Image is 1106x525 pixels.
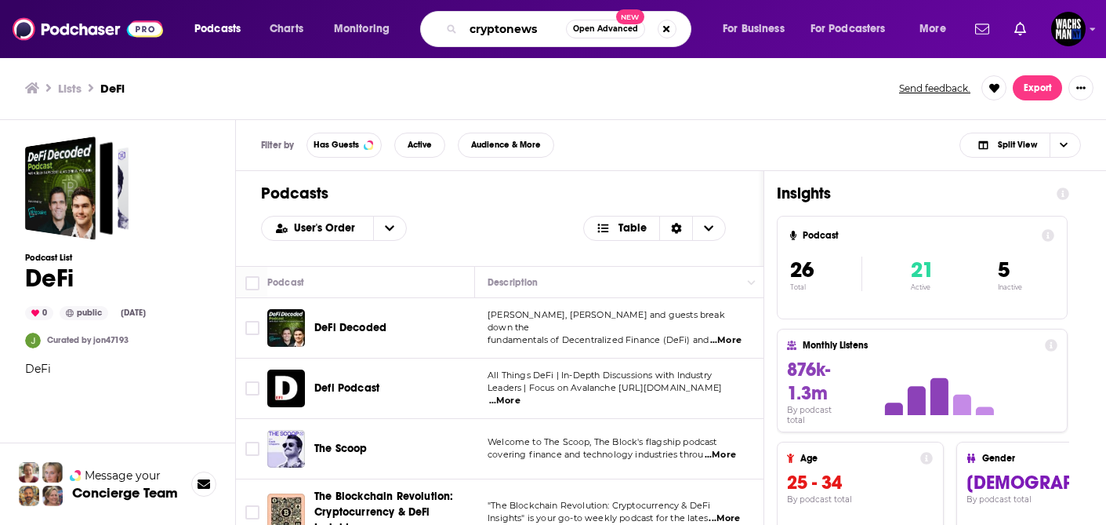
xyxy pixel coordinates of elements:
[314,442,368,455] span: The Scoop
[183,16,261,42] button: open menu
[262,223,373,234] button: open menu
[787,471,933,494] h3: 25 - 34
[314,320,386,336] a: DeFi Decoded
[710,334,742,347] span: ...More
[47,335,129,345] a: Curated by jon47193
[488,449,703,460] span: covering finance and technology industries throu
[616,9,644,24] span: New
[19,486,39,506] img: Jon Profile
[25,253,152,263] h3: Podcast List
[25,263,152,293] h1: DeFi
[245,505,259,520] span: Toggle select row
[488,512,708,523] span: Insights" is your go-to weekly podcast for the lates
[712,16,804,42] button: open menu
[42,486,63,506] img: Barbara Profile
[25,362,51,376] span: DeFi
[911,257,934,283] span: 21
[618,223,647,234] span: Table
[787,405,851,425] h4: By podcast total
[314,321,386,334] span: DeFi Decoded
[488,334,709,345] span: fundamentals of Decentralized Finance (DeFi) and
[314,381,379,396] a: Defi Podcast
[969,16,995,42] a: Show notifications dropdown
[294,223,361,234] span: User's Order
[261,140,294,151] h3: Filter by
[787,494,933,505] h4: By podcast total
[72,485,178,501] h3: Concierge Team
[408,140,432,149] span: Active
[573,25,638,33] span: Open Advanced
[488,309,725,333] span: [PERSON_NAME], [PERSON_NAME] and guests break down the
[488,500,710,511] span: "The Blockchain Revolution: Cryptocurrency & DeFi
[908,16,966,42] button: open menu
[267,273,304,292] div: Podcast
[373,217,406,240] button: open menu
[114,307,152,319] div: [DATE]
[323,16,410,42] button: open menu
[489,395,520,407] span: ...More
[334,18,390,40] span: Monitoring
[245,442,259,456] span: Toggle select row
[259,16,313,42] a: Charts
[1068,75,1093,100] button: Show More Button
[709,512,740,525] span: ...More
[1008,16,1032,42] a: Show notifications dropdown
[800,16,908,42] button: open menu
[919,18,946,40] span: More
[85,468,161,483] span: Message your
[723,18,785,40] span: For Business
[705,449,736,461] span: ...More
[314,441,368,457] a: The Scoop
[959,133,1081,158] button: Choose View
[25,333,41,348] img: jon47193
[800,453,914,464] h4: Age
[790,257,814,283] span: 26
[583,216,727,241] button: Choose View
[998,140,1037,149] span: Split View
[1051,12,1086,46] img: User Profile
[60,306,108,320] div: public
[261,216,407,241] h2: Choose List sort
[194,18,241,40] span: Podcasts
[270,18,303,40] span: Charts
[463,16,566,42] input: Search podcasts, credits, & more...
[458,133,554,158] button: Audience & More
[314,140,359,149] span: Has Guests
[19,462,39,483] img: Sydney Profile
[435,11,706,47] div: Search podcasts, credits, & more...
[245,321,259,335] span: Toggle select row
[471,140,541,149] span: Audience & More
[306,133,382,158] button: Has Guests
[659,217,692,240] div: Sort Direction
[488,382,722,393] span: Leaders | Focus on Avalanche [URL][DOMAIN_NAME]
[488,273,538,292] div: Description
[742,273,761,292] button: Column Actions
[267,370,305,407] img: Defi Podcast
[58,81,82,96] a: Lists
[488,436,717,447] span: Welcome to The Scoop, The Block's flagship podcast
[1051,12,1086,46] button: Show profile menu
[998,257,1010,283] span: 5
[777,184,1044,203] h1: Insights
[245,381,259,396] span: Toggle select row
[25,137,129,240] a: DeFi
[787,358,830,405] span: 876k-1.3m
[566,20,645,38] button: Open AdvancedNew
[803,340,1038,351] h4: Monthly Listens
[394,133,445,158] button: Active
[894,82,975,95] button: Send feedback.
[267,430,305,468] a: The Scoop
[314,381,379,395] span: Defi Podcast
[42,462,63,483] img: Jules Profile
[267,309,305,347] img: DeFi Decoded
[25,306,53,320] div: 0
[100,81,125,96] h3: DeFi
[13,14,163,44] img: Podchaser - Follow, Share and Rate Podcasts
